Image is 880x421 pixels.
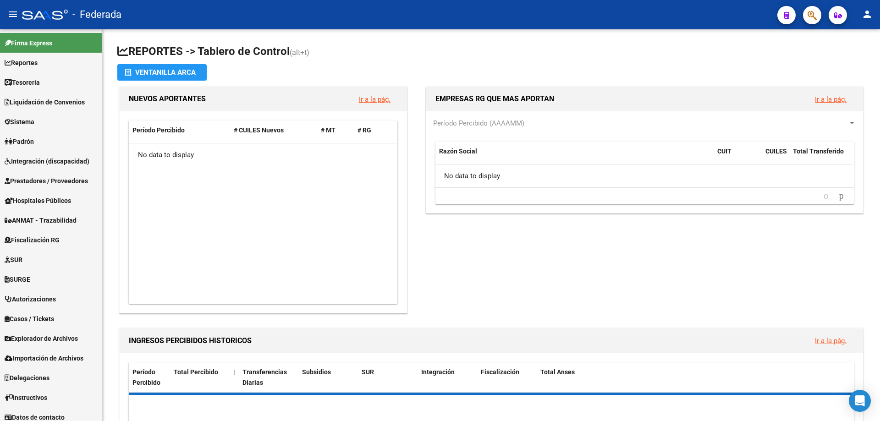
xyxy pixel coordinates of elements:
button: Ir a la pág. [808,332,854,349]
span: Total Anses [540,368,575,376]
span: Período Percibido [132,368,160,386]
span: Tesorería [5,77,40,87]
span: # RG [357,126,371,134]
datatable-header-cell: Subsidios [298,362,358,393]
span: Instructivos [5,393,47,403]
span: Integración (discapacidad) [5,156,89,166]
a: Ir a la pág. [815,95,847,104]
span: | [233,368,235,376]
div: No data to display [435,164,853,187]
span: Explorador de Archivos [5,334,78,344]
h1: REPORTES -> Tablero de Control [117,44,865,60]
datatable-header-cell: Razón Social [435,142,714,172]
span: Prestadores / Proveedores [5,176,88,186]
span: SUR [5,255,22,265]
datatable-header-cell: Total Transferido [789,142,853,172]
span: CUILES [765,148,787,155]
span: SURGE [5,274,30,284]
span: NUEVOS APORTANTES [129,94,206,103]
span: Período Percibido (AAAAMM) [433,119,524,127]
div: Ventanilla ARCA [125,64,199,81]
span: Hospitales Públicos [5,196,71,206]
span: Fiscalización [481,368,519,376]
span: SUR [362,368,374,376]
span: Casos / Tickets [5,314,54,324]
datatable-header-cell: SUR [358,362,418,393]
datatable-header-cell: # CUILES Nuevos [230,120,318,140]
span: Integración [421,368,455,376]
div: Open Intercom Messenger [849,390,871,412]
span: Liquidación de Convenios [5,97,85,107]
span: Subsidios [302,368,331,376]
datatable-header-cell: Período Percibido [129,362,170,393]
button: Ventanilla ARCA [117,64,207,81]
a: go to next page [835,191,848,201]
span: ANMAT - Trazabilidad [5,215,77,225]
datatable-header-cell: CUILES [762,142,789,172]
span: (alt+t) [290,48,309,57]
span: INGRESOS PERCIBIDOS HISTORICOS [129,336,252,345]
datatable-header-cell: Fiscalización [477,362,537,393]
span: Firma Express [5,38,52,48]
datatable-header-cell: Total Anses [537,362,847,393]
button: Ir a la pág. [808,91,854,108]
span: Fiscalización RG [5,235,60,245]
mat-icon: person [862,9,873,20]
datatable-header-cell: CUIT [714,142,762,172]
span: Período Percibido [132,126,185,134]
a: Ir a la pág. [359,95,390,104]
span: Reportes [5,58,38,68]
a: go to previous page [819,191,832,201]
span: Importación de Archivos [5,353,83,363]
span: CUIT [717,148,731,155]
span: # MT [321,126,335,134]
button: Ir a la pág. [352,91,398,108]
datatable-header-cell: Período Percibido [129,120,230,140]
datatable-header-cell: # MT [317,120,354,140]
div: No data to display [129,143,397,166]
span: Autorizaciones [5,294,56,304]
span: - Federada [72,5,121,25]
datatable-header-cell: Integración [418,362,477,393]
a: Ir a la pág. [815,337,847,345]
span: Razón Social [439,148,477,155]
span: Total Transferido [793,148,844,155]
span: EMPRESAS RG QUE MAS APORTAN [435,94,554,103]
span: Delegaciones [5,373,49,383]
span: # CUILES Nuevos [234,126,284,134]
datatable-header-cell: | [230,362,239,393]
datatable-header-cell: Total Percibido [170,362,230,393]
datatable-header-cell: # RG [354,120,390,140]
span: Total Percibido [174,368,218,376]
datatable-header-cell: Transferencias Diarias [239,362,298,393]
span: Transferencias Diarias [242,368,287,386]
mat-icon: menu [7,9,18,20]
span: Sistema [5,117,34,127]
span: Padrón [5,137,34,147]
